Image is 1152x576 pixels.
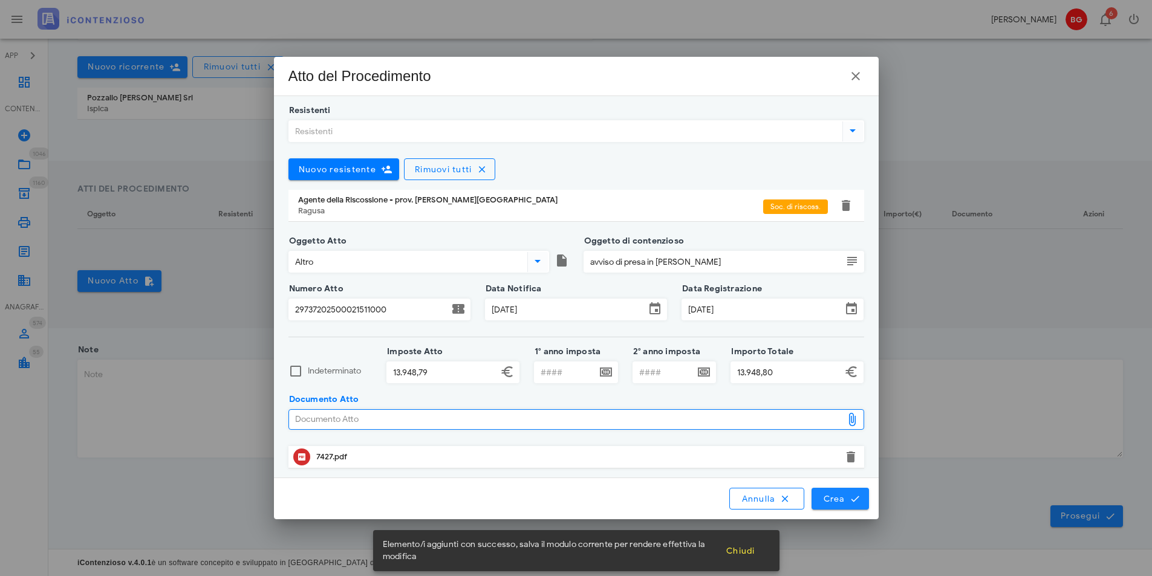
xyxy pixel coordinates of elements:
[383,346,443,358] label: Imposte Atto
[289,251,525,272] input: Oggetto Atto
[308,365,373,377] label: Indeterminato
[630,346,700,358] label: 2° anno imposta
[822,493,857,504] span: Crea
[316,452,836,462] div: 7427.pdf
[844,450,858,464] button: Elimina
[812,488,868,510] button: Crea
[298,195,763,205] div: Agente della Riscossione - prov. [PERSON_NAME][GEOGRAPHIC_DATA]
[298,206,763,216] div: Ragusa
[414,164,472,175] span: Rimuovi tutti
[729,488,804,510] button: Annulla
[316,447,836,467] div: Clicca per aprire un'anteprima del file o scaricarlo
[531,346,600,358] label: 1° anno imposta
[289,121,840,141] input: Resistenti
[770,199,821,214] span: Soc. di riscoss.
[404,158,496,180] button: Rimuovi tutti
[288,66,431,86] div: Atto del Procedimento
[535,362,596,383] input: ####
[285,105,331,117] label: Resistenti
[289,299,449,320] input: Numero Atto
[482,283,542,295] label: Data Notifica
[285,235,347,247] label: Oggetto Atto
[727,346,793,358] label: Importo Totale
[584,251,842,272] input: Oggetto di contenzioso
[633,362,695,383] input: ####
[288,158,399,180] button: Nuovo resistente
[741,493,793,504] span: Annulla
[679,283,762,295] label: Data Registrazione
[581,235,685,247] label: Oggetto di contenzioso
[285,393,359,406] label: Documento Atto
[731,362,842,383] input: Importo Totale
[298,164,376,175] span: Nuovo resistente
[387,362,498,383] input: Imposte Atto
[839,198,853,213] button: Elimina
[289,410,842,429] div: Documento Atto
[293,448,310,465] button: Clicca per aprire un'anteprima del file o scaricarlo
[285,283,343,295] label: Numero Atto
